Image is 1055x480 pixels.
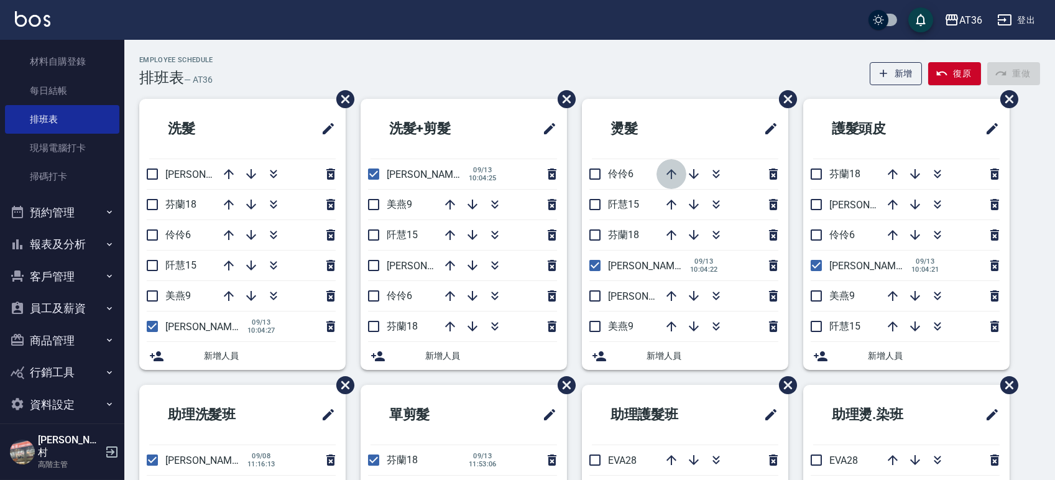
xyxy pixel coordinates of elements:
a: 每日結帳 [5,76,119,105]
h2: 護髮頭皮 [813,106,941,151]
h2: 助理燙.染班 [813,392,949,437]
span: 新增人員 [868,349,1000,362]
span: 伶伶6 [829,229,855,241]
span: 芬蘭18 [387,454,418,466]
h5: [PERSON_NAME]村 [38,434,101,459]
span: 修改班表的標題 [756,400,778,430]
a: 現場電腦打卡 [5,134,119,162]
span: 阡慧15 [387,229,418,241]
span: 美燕9 [165,290,191,302]
span: EVA28 [608,455,637,466]
span: 刪除班表 [770,367,799,404]
span: 伶伶6 [387,290,412,302]
h2: 燙髮 [592,106,706,151]
span: 芬蘭18 [387,320,418,332]
span: [PERSON_NAME]11 [387,168,472,180]
img: Person [10,440,35,464]
span: EVA28 [829,455,858,466]
button: AT36 [939,7,987,33]
button: 報表及分析 [5,228,119,261]
span: 修改班表的標題 [535,114,557,144]
div: 新增人員 [803,342,1010,370]
h3: 排班表 [139,69,184,86]
span: 09/13 [469,166,497,174]
span: 美燕9 [829,290,855,302]
h2: 洗髮 [149,106,264,151]
p: 高階主管 [38,459,101,470]
span: 刪除班表 [991,81,1020,118]
h6: — AT36 [184,73,213,86]
span: [PERSON_NAME]16 [608,290,694,302]
span: 美燕9 [387,198,412,210]
h2: 助理護髮班 [592,392,726,437]
span: 新增人員 [204,349,336,362]
span: 芬蘭18 [829,168,860,180]
h2: 助理洗髮班 [149,392,283,437]
span: 修改班表的標題 [313,400,336,430]
span: 伶伶6 [165,229,191,241]
button: 商品管理 [5,325,119,357]
span: 刪除班表 [548,81,578,118]
span: [PERSON_NAME]16 [829,199,915,211]
span: [PERSON_NAME]16 [387,260,472,272]
span: 新增人員 [647,349,778,362]
a: 排班表 [5,105,119,134]
span: 刪除班表 [991,367,1020,404]
button: 復原 [928,62,981,85]
button: 行銷工具 [5,356,119,389]
span: 10:04:21 [911,265,939,274]
span: 09/13 [247,318,275,326]
button: 新增 [870,62,923,85]
div: 新增人員 [582,342,788,370]
div: AT36 [959,12,982,28]
button: 員工及薪資 [5,292,119,325]
span: 09/13 [911,257,939,265]
span: 11:16:13 [247,460,275,468]
span: 10:04:25 [469,174,497,182]
span: 刪除班表 [548,367,578,404]
button: 登出 [992,9,1040,32]
div: 新增人員 [361,342,567,370]
span: 阡慧15 [608,198,639,210]
span: 刪除班表 [327,367,356,404]
a: 掃碼打卡 [5,162,119,191]
button: 客戶管理 [5,261,119,293]
span: 刪除班表 [770,81,799,118]
button: 預約管理 [5,196,119,229]
button: save [908,7,933,32]
span: [PERSON_NAME]16 [165,168,251,180]
span: 修改班表的標題 [756,114,778,144]
span: 阡慧15 [829,320,860,332]
span: [PERSON_NAME]11 [165,321,251,333]
span: [PERSON_NAME]55 [165,455,251,466]
span: 10:04:22 [690,265,718,274]
span: 新增人員 [425,349,557,362]
h2: Employee Schedule [139,56,213,64]
span: [PERSON_NAME]11 [829,260,915,272]
span: 阡慧15 [165,259,196,271]
span: 美燕9 [608,320,633,332]
button: 資料設定 [5,389,119,421]
span: [PERSON_NAME]11 [608,260,694,272]
span: 芬蘭18 [165,198,196,210]
span: 09/13 [690,257,718,265]
div: 新增人員 [139,342,346,370]
span: 11:53:06 [469,460,497,468]
span: 修改班表的標題 [977,114,1000,144]
span: 09/08 [247,452,275,460]
span: 芬蘭18 [608,229,639,241]
span: 09/13 [469,452,497,460]
h2: 洗髮+剪髮 [371,106,502,151]
a: 材料自購登錄 [5,47,119,76]
span: 修改班表的標題 [977,400,1000,430]
span: 10:04:27 [247,326,275,335]
span: 修改班表的標題 [313,114,336,144]
span: 伶伶6 [608,168,633,180]
span: 刪除班表 [327,81,356,118]
h2: 單剪髮 [371,392,492,437]
img: Logo [15,11,50,27]
span: 修改班表的標題 [535,400,557,430]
